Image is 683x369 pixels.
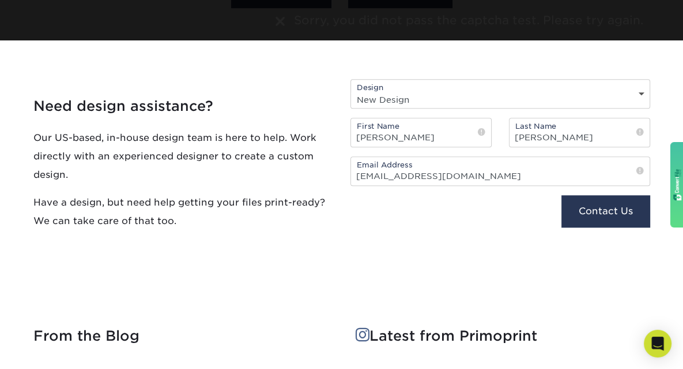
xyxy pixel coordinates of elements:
h4: Latest from Primoprint [356,328,650,345]
p: Our US-based, in-house design team is here to help. Work directly with an experienced designer to... [33,128,333,184]
h4: Need design assistance? [33,98,333,115]
h4: From the Blog [33,328,328,345]
p: Have a design, but need help getting your files print-ready? We can take care of that too. [33,193,333,230]
span: Sorry, you did not pass the captcha test. Please try again. [294,13,643,27]
div: Open Intercom Messenger [644,330,671,357]
img: gdzwAHDJa65OwAAAABJRU5ErkJggg== [673,169,682,200]
button: Contact Us [561,195,650,228]
img: close [276,17,285,26]
iframe: reCAPTCHA [350,195,505,235]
